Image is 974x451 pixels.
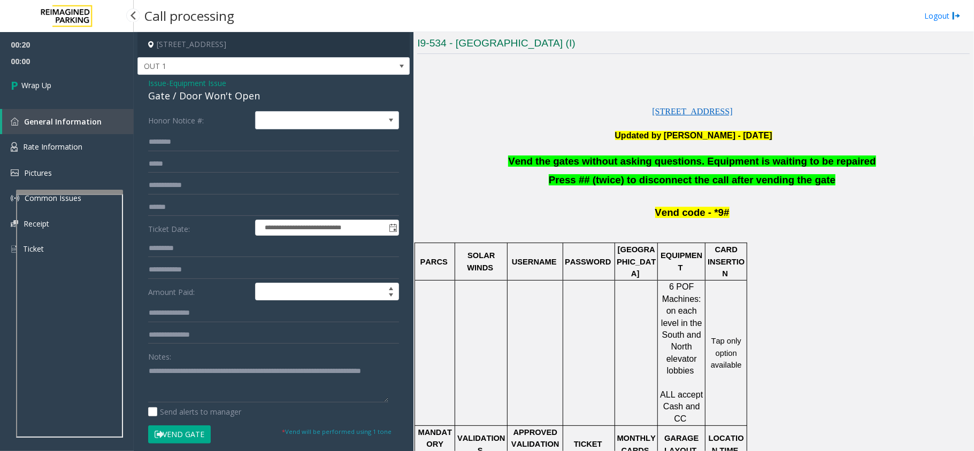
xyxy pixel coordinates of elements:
[11,194,19,203] img: 'icon'
[169,77,226,89] span: Equipment Issue
[148,347,171,362] label: Notes:
[549,174,835,185] span: Press ## (twice) to disconnect the call after vending the gate
[574,440,602,448] span: TICKET
[512,258,557,266] span: USERNAME
[387,220,398,235] span: Toggle popup
[952,10,961,21] img: logout
[145,283,252,301] label: Amount Paid:
[565,258,611,266] span: PASSWORD
[24,168,52,178] span: Pictures
[137,32,410,57] h4: [STREET_ADDRESS]
[23,142,82,152] span: Rate Information
[660,390,705,423] span: ALL accept Cash and CC
[21,80,51,91] span: Wrap Up
[924,10,961,21] a: Logout
[617,245,656,278] span: [GEOGRAPHIC_DATA]
[653,107,733,116] span: [STREET_ADDRESS]
[708,245,745,278] span: CARD INSERTION
[24,116,102,127] span: General Information
[661,251,702,271] span: EQUIPMENT
[661,282,704,375] span: 6 POF Machines: on each level in the South and North elevator lobbies
[282,427,392,436] small: Vend will be performed using 1 tone
[11,118,19,126] img: 'icon'
[148,425,211,444] button: Vend Gate
[145,220,252,236] label: Ticket Date:
[11,220,18,227] img: 'icon'
[711,337,743,369] span: Tap only option available
[148,77,166,89] span: Issue
[148,406,241,417] label: Send alerts to manager
[2,109,134,134] a: General Information
[11,244,18,254] img: 'icon'
[145,111,252,129] label: Honor Notice #:
[508,155,876,167] span: Vend the gates without asking questions. Equipment is waiting to be repaired
[148,89,399,103] div: Gate / Door Won't Open
[11,142,18,152] img: 'icon'
[139,3,240,29] h3: Call processing
[11,169,19,176] img: 'icon'
[384,292,398,300] span: Decrease value
[653,107,733,116] a: [STREET_ADDRESS]
[138,58,355,75] span: OUT 1
[384,283,398,292] span: Increase value
[655,207,730,218] span: Vend code - *9#
[615,131,772,140] b: Updated by [PERSON_NAME] - [DATE]
[467,251,497,271] span: SOLAR WINDS
[420,258,448,266] span: PARCS
[166,78,226,88] span: -
[417,36,970,54] h3: I9-534 - [GEOGRAPHIC_DATA] (I)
